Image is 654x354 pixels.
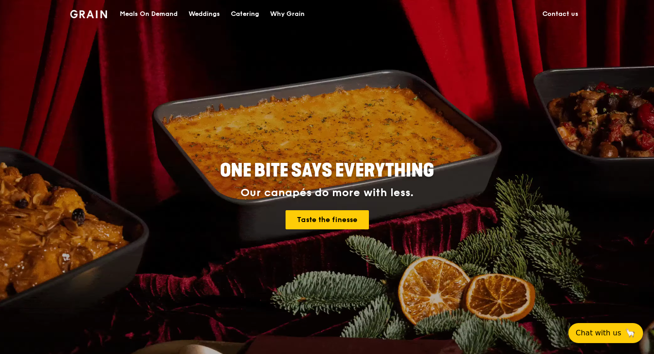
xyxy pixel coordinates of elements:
[286,210,369,229] a: Taste the finesse
[183,0,225,28] a: Weddings
[120,0,178,28] div: Meals On Demand
[625,328,636,339] span: 🦙
[70,10,107,18] img: Grain
[265,0,310,28] a: Why Grain
[576,328,621,339] span: Chat with us
[270,0,305,28] div: Why Grain
[231,0,259,28] div: Catering
[220,160,434,182] span: ONE BITE SAYS EVERYTHING
[568,323,643,343] button: Chat with us🦙
[225,0,265,28] a: Catering
[537,0,584,28] a: Contact us
[163,187,491,199] div: Our canapés do more with less.
[189,0,220,28] div: Weddings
